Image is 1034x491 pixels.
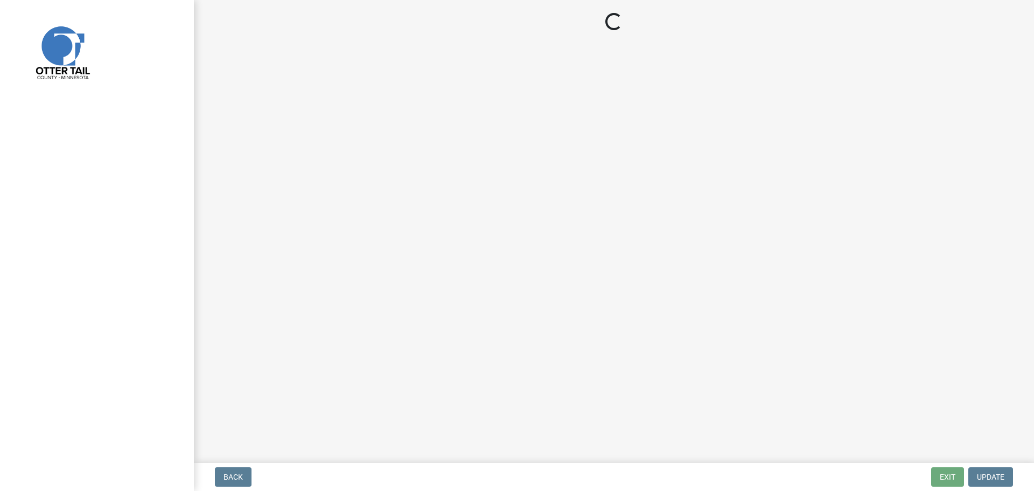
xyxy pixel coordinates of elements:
[215,467,251,487] button: Back
[931,467,964,487] button: Exit
[223,473,243,481] span: Back
[22,11,102,92] img: Otter Tail County, Minnesota
[968,467,1013,487] button: Update
[977,473,1004,481] span: Update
